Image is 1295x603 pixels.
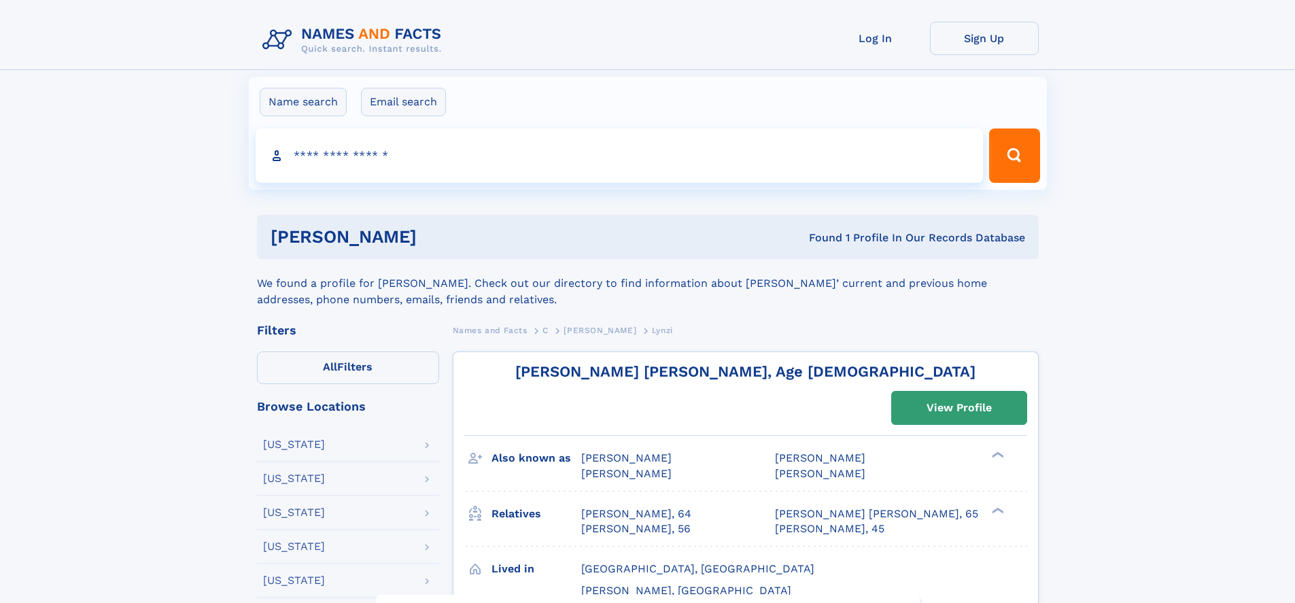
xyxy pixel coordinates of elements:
[989,128,1039,183] button: Search Button
[257,259,1039,308] div: We found a profile for [PERSON_NAME]. Check out our directory to find information about [PERSON_N...
[257,351,439,384] label: Filters
[491,557,581,581] h3: Lived in
[988,506,1005,515] div: ❯
[775,506,978,521] a: [PERSON_NAME] [PERSON_NAME], 65
[930,22,1039,55] a: Sign Up
[361,88,446,116] label: Email search
[257,22,453,58] img: Logo Names and Facts
[581,562,814,575] span: [GEOGRAPHIC_DATA], [GEOGRAPHIC_DATA]
[263,507,325,518] div: [US_STATE]
[927,392,992,424] div: View Profile
[256,128,984,183] input: search input
[988,451,1005,460] div: ❯
[581,521,691,536] a: [PERSON_NAME], 56
[612,230,1025,245] div: Found 1 Profile In Our Records Database
[491,447,581,470] h3: Also known as
[263,473,325,484] div: [US_STATE]
[821,22,930,55] a: Log In
[263,439,325,450] div: [US_STATE]
[257,324,439,337] div: Filters
[260,88,347,116] label: Name search
[892,392,1026,424] a: View Profile
[515,363,975,380] a: [PERSON_NAME] [PERSON_NAME], Age [DEMOGRAPHIC_DATA]
[257,400,439,413] div: Browse Locations
[775,467,865,480] span: [PERSON_NAME]
[581,467,672,480] span: [PERSON_NAME]
[323,360,337,373] span: All
[652,326,673,335] span: Lynzi
[453,322,528,339] a: Names and Facts
[263,541,325,552] div: [US_STATE]
[542,322,549,339] a: C
[491,502,581,526] h3: Relatives
[581,584,791,597] span: [PERSON_NAME], [GEOGRAPHIC_DATA]
[581,451,672,464] span: [PERSON_NAME]
[564,326,636,335] span: [PERSON_NAME]
[263,575,325,586] div: [US_STATE]
[564,322,636,339] a: [PERSON_NAME]
[581,506,691,521] a: [PERSON_NAME], 64
[775,451,865,464] span: [PERSON_NAME]
[271,228,613,245] h1: [PERSON_NAME]
[542,326,549,335] span: C
[775,521,884,536] a: [PERSON_NAME], 45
